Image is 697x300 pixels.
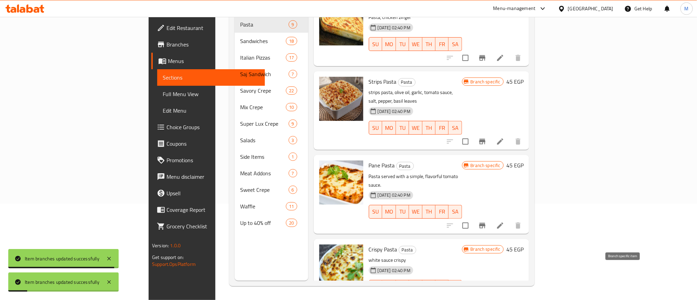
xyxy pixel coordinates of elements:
a: Coverage Report [151,201,265,218]
span: Pasta [240,20,289,29]
button: TU [396,280,409,294]
div: Sandwiches [240,37,286,45]
span: Crispy Pasta [369,244,397,255]
span: 20 [286,220,297,226]
span: Waffle [240,202,286,210]
div: Saj Sandwich [240,70,289,78]
button: SU [369,37,382,51]
div: Savory Crepe22 [235,82,308,99]
div: items [286,219,297,227]
div: items [289,120,297,128]
span: WE [412,207,420,217]
div: Pasta [396,162,414,170]
div: Pasta [398,78,416,86]
button: delete [510,217,526,234]
span: Sweet Crepe [240,186,289,194]
div: items [289,186,297,194]
h6: 45 EGP [506,77,524,86]
button: SU [369,205,382,219]
button: MO [382,121,396,135]
button: MO [382,37,396,51]
img: Strips Pasta [319,77,363,121]
h6: 45 EGP [506,245,524,254]
span: Coverage Report [167,206,259,214]
span: Up to 40% off [240,219,286,227]
a: Menus [151,53,265,69]
img: Pane Pasta [319,161,363,205]
span: TU [399,39,406,49]
a: Sections [157,69,265,86]
button: WE [409,121,422,135]
span: Savory Crepe [240,86,286,95]
span: Side Items [240,153,289,161]
button: SA [449,121,462,135]
span: Meat Addons [240,169,289,177]
span: MO [385,207,393,217]
span: [DATE] 02:40 PM [375,267,413,274]
div: Italian Pizzas [240,53,286,62]
div: Super Lux Crepe [240,120,289,128]
div: items [289,153,297,161]
div: Pasta9 [235,16,308,33]
div: items [289,20,297,29]
span: Coupons [167,139,259,148]
span: Mix Crepe [240,103,286,111]
span: Select to update [458,218,473,233]
span: FR [438,39,446,49]
img: Zinger Pasta [319,1,363,45]
span: FR [438,207,446,217]
p: Pasta, chicken zinger [369,13,462,22]
p: Pasta served with a simple, flavorful tomato sauce. [369,172,462,189]
button: FR [436,37,449,51]
span: TU [399,123,406,133]
a: Edit menu item [496,137,504,146]
span: Version: [152,241,169,250]
span: 9 [289,121,297,127]
a: Edit Menu [157,102,265,119]
button: TH [422,37,436,51]
span: Upsell [167,189,259,197]
span: SA [451,207,459,217]
a: Coupons [151,135,265,152]
div: Item branches updated successfully [25,278,99,286]
span: Branch specific [468,162,503,169]
span: TU [399,207,406,217]
span: SU [372,39,379,49]
span: SU [372,207,379,217]
span: 18 [286,38,297,44]
span: MO [385,39,393,49]
span: [DATE] 02:40 PM [375,192,413,198]
span: Branch specific [468,79,503,85]
div: Mix Crepe10 [235,99,308,115]
div: Sweet Crepe6 [235,182,308,198]
div: items [289,70,297,78]
p: strips pasta, olive oil, garlic, tomato sauce, salt, pepper, basil leaves [369,88,462,105]
span: Pane Pasta [369,160,395,170]
div: Saj Sandwich7 [235,66,308,82]
button: TH [422,121,436,135]
a: Support.OpsPlatform [152,260,196,269]
span: TH [425,39,433,49]
button: FR [436,280,449,294]
button: WE [409,280,422,294]
span: Promotions [167,156,259,164]
div: Item branches updated successfully [25,255,99,262]
span: Sections [163,73,259,82]
span: 1.0.0 [170,241,181,250]
span: [DATE] 02:40 PM [375,24,413,31]
div: items [286,53,297,62]
span: Edit Restaurant [167,24,259,32]
button: SA [449,37,462,51]
span: Grocery Checklist [167,222,259,230]
span: 6 [289,187,297,193]
button: TU [396,37,409,51]
a: Grocery Checklist [151,218,265,235]
span: [DATE] 02:40 PM [375,108,413,115]
h6: 45 EGP [506,161,524,170]
span: 3 [289,137,297,144]
span: Full Menu View [163,90,259,98]
div: items [286,86,297,95]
